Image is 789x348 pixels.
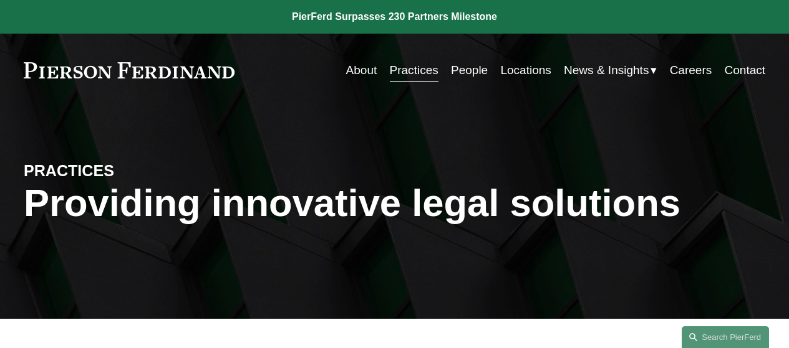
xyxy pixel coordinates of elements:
[670,59,712,82] a: Careers
[564,59,657,82] a: folder dropdown
[725,59,766,82] a: Contact
[682,326,769,348] a: Search this site
[346,59,377,82] a: About
[390,59,438,82] a: Practices
[564,60,649,81] span: News & Insights
[451,59,488,82] a: People
[24,181,765,225] h1: Providing innovative legal solutions
[500,59,551,82] a: Locations
[24,161,209,181] h4: PRACTICES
